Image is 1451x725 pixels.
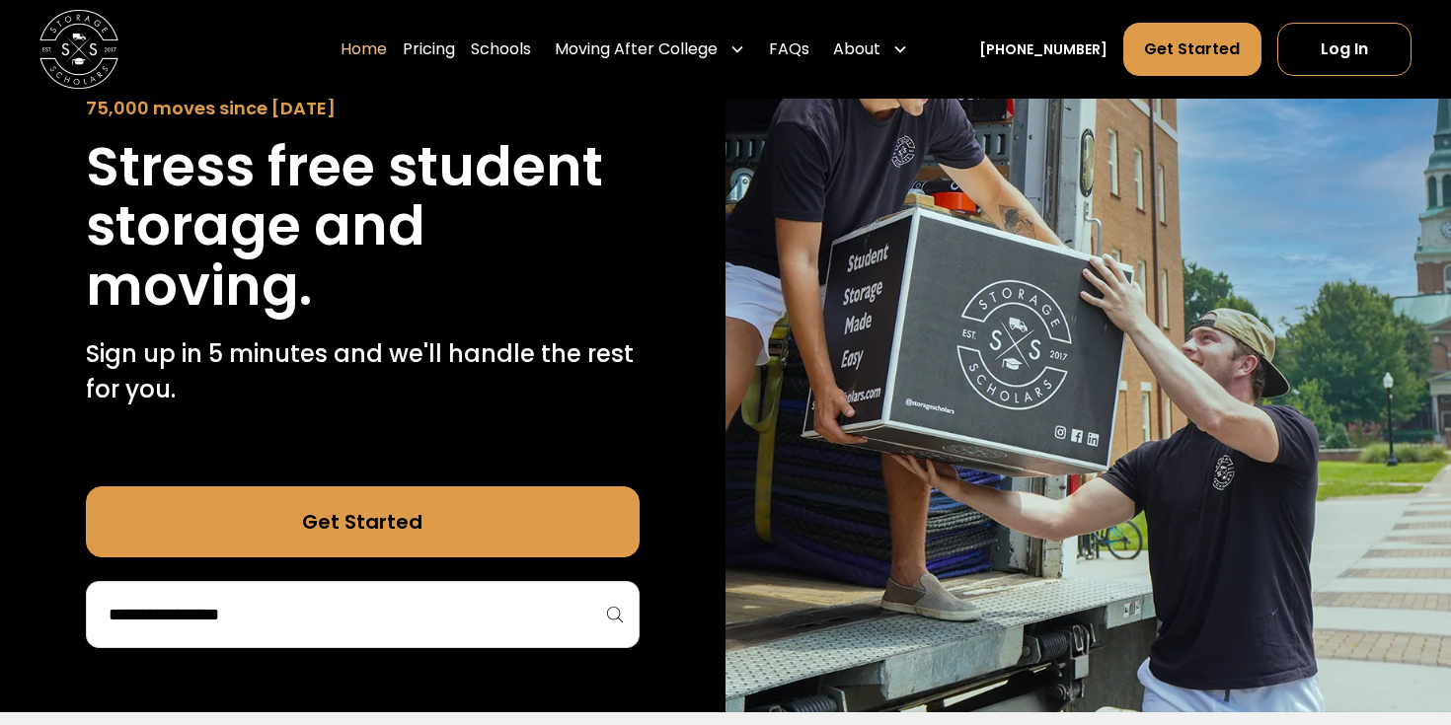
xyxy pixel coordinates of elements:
[471,22,531,77] a: Schools
[555,37,718,61] div: Moving After College
[86,336,640,407] p: Sign up in 5 minutes and we'll handle the rest for you.
[341,22,387,77] a: Home
[833,37,880,61] div: About
[86,137,640,317] h1: Stress free student storage and moving.
[86,95,640,121] div: 75,000 moves since [DATE]
[39,10,118,89] img: Storage Scholars main logo
[547,22,753,77] div: Moving After College
[403,22,455,77] a: Pricing
[825,22,916,77] div: About
[979,39,1107,60] a: [PHONE_NUMBER]
[86,486,640,557] a: Get Started
[1123,23,1260,76] a: Get Started
[1277,23,1412,76] a: Log In
[769,22,809,77] a: FAQs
